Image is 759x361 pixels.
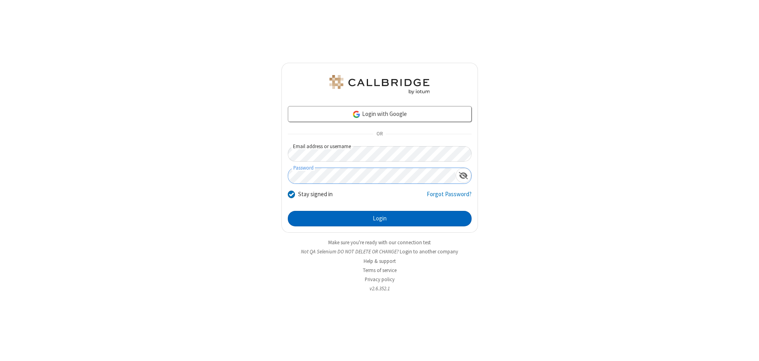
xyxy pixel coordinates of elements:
input: Password [288,168,456,183]
a: Make sure you're ready with our connection test [328,239,431,246]
li: v2.6.352.1 [281,285,478,292]
a: Help & support [364,258,396,264]
input: Email address or username [288,146,472,162]
label: Stay signed in [298,190,333,199]
a: Forgot Password? [427,190,472,205]
div: Show password [456,168,471,183]
a: Privacy policy [365,276,395,283]
span: OR [373,129,386,140]
img: google-icon.png [352,110,361,119]
button: Login to another company [400,248,458,255]
a: Terms of service [363,267,397,274]
li: Not QA Selenium DO NOT DELETE OR CHANGE? [281,248,478,255]
img: QA Selenium DO NOT DELETE OR CHANGE [328,75,431,94]
a: Login with Google [288,106,472,122]
button: Login [288,211,472,227]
